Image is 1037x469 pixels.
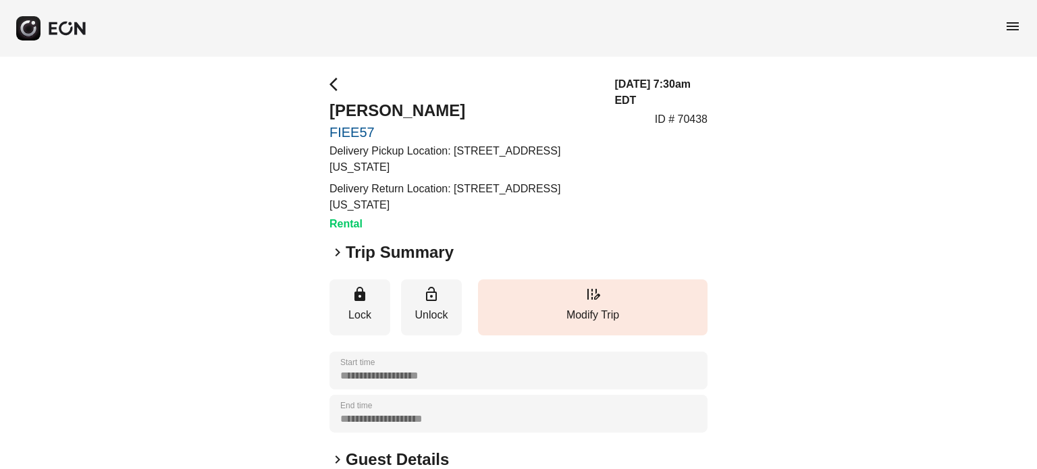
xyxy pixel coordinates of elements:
[478,279,708,335] button: Modify Trip
[423,286,440,302] span: lock_open
[329,279,390,335] button: Lock
[329,100,598,121] h2: [PERSON_NAME]
[614,76,708,109] h3: [DATE] 7:30am EDT
[346,242,454,263] h2: Trip Summary
[329,124,598,140] a: FIEE57
[329,216,598,232] h3: Rental
[329,181,598,213] p: Delivery Return Location: [STREET_ADDRESS][US_STATE]
[329,451,346,468] span: keyboard_arrow_right
[485,307,701,323] p: Modify Trip
[336,307,383,323] p: Lock
[329,244,346,260] span: keyboard_arrow_right
[329,143,598,175] p: Delivery Pickup Location: [STREET_ADDRESS][US_STATE]
[1005,18,1021,34] span: menu
[401,279,462,335] button: Unlock
[655,111,708,128] p: ID # 70438
[585,286,601,302] span: edit_road
[329,76,346,92] span: arrow_back_ios
[352,286,368,302] span: lock
[408,307,455,323] p: Unlock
